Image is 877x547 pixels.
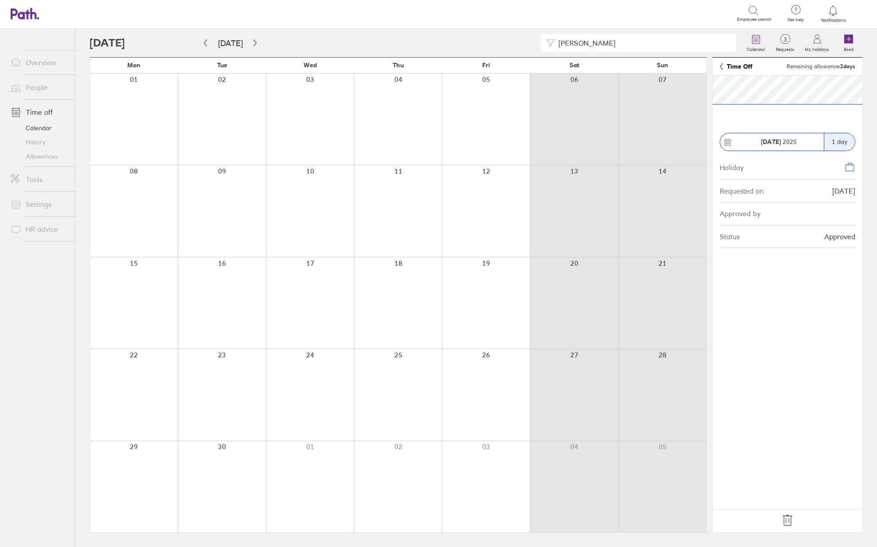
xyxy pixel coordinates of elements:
label: My holidays [799,44,834,52]
strong: 2 days [840,63,855,70]
div: Approved by [720,209,760,217]
div: 1 day [824,133,855,151]
div: Requested on [720,187,764,195]
a: Time off [4,103,75,121]
a: My holidays [799,29,834,57]
a: Settings [4,195,75,213]
span: Tue [217,62,227,69]
span: Sun [657,62,668,69]
a: Calendar [4,121,75,135]
span: Fri [482,62,490,69]
span: Get help [781,17,810,23]
strong: [DATE] [761,138,781,146]
div: Approved [824,233,855,241]
input: Filter by employee [555,35,731,51]
span: Mon [127,62,140,69]
span: Remaining allowance: [787,63,855,70]
span: Sat [569,62,579,69]
a: Calendar [741,29,771,57]
span: Wed [304,62,317,69]
a: Overview [4,54,75,71]
a: Time Off [720,63,752,70]
a: Allowances [4,149,75,163]
a: Notifications [819,4,848,23]
div: Search [99,9,122,17]
span: Notifications [819,18,848,23]
button: [DATE] [211,36,250,50]
span: Employee search [737,17,772,22]
div: [DATE] [832,187,855,195]
label: Calendar [741,44,771,52]
label: Book [838,44,859,52]
a: Book [834,29,863,57]
span: 2025 [761,138,797,145]
a: History [4,135,75,149]
a: Tools [4,171,75,188]
div: Holiday [720,162,744,171]
span: Thu [393,62,404,69]
div: Status [720,233,740,241]
a: 3Requests [771,29,799,57]
a: People [4,78,75,96]
span: 3 [771,36,799,43]
a: HR advice [4,220,75,238]
label: Requests [771,44,799,52]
